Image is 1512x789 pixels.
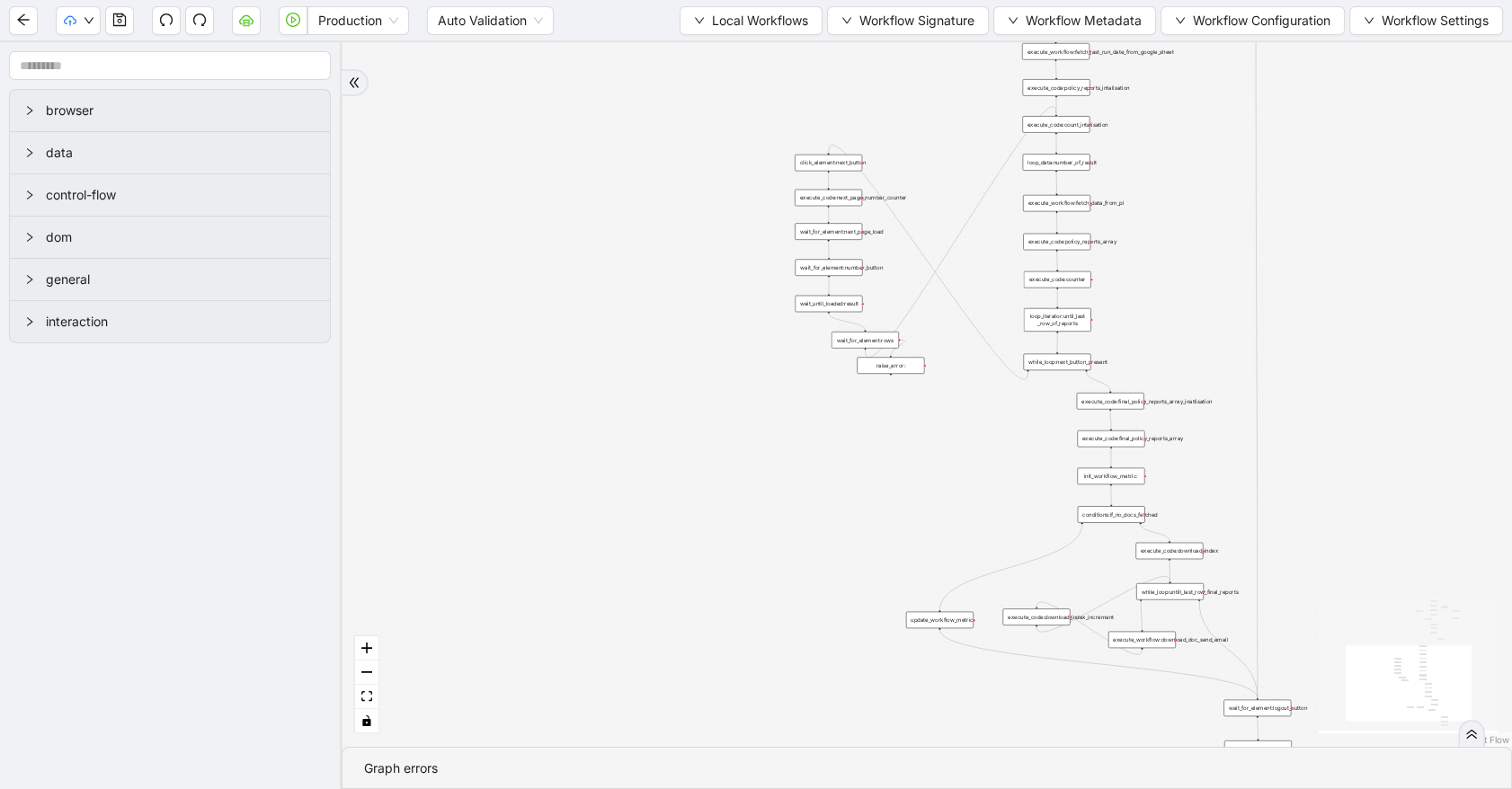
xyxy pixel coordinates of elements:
[827,6,989,35] button: downWorkflow Signature
[1382,11,1489,31] span: Workflow Settings
[1349,6,1503,35] button: downWorkflow Settings
[1026,11,1142,31] span: Workflow Metadata
[795,190,862,207] div: execute_code:next_page_number_counter
[318,7,398,34] span: Production
[832,332,899,349] div: wait_for_element:rows
[1002,608,1070,625] div: execute_code:download_index_increment
[1008,15,1018,26] span: down
[795,155,862,172] div: click_element:next_button
[795,296,862,313] div: wait_until_loaded:result
[1258,718,1259,739] g: Edge from wait_for_element:logout_button to click_element:logout_button
[24,274,35,285] span: right
[1036,602,1142,654] g: Edge from execute_workflow:download_doc_send_email to execute_code:download_index_increment
[1024,308,1091,332] div: loop_iterator:until_last _row_of_reports
[355,685,378,709] button: fit view
[857,357,924,374] div: raise_error:
[24,232,35,243] span: right
[1036,576,1170,632] g: Edge from execute_code:download_index_increment to while_loop:untill_last_row_final_reports
[795,259,862,276] div: wait_for_element:number_button
[1023,234,1090,251] div: execute_code:policy_reports_array
[24,105,35,116] span: right
[105,6,134,35] button: save
[1223,700,1291,717] div: wait_for_element:logout_button
[1022,116,1090,133] div: execute_code:count_intalisation
[829,314,865,330] g: Edge from wait_until_loaded:result to wait_for_element:rows
[891,340,905,355] g: Edge from wait_for_element:rows to raise_error:
[1364,15,1374,26] span: down
[1023,195,1090,212] div: execute_workflow:fetch_data_from_pl
[46,143,316,163] span: data
[1024,271,1091,288] div: execute_code:counter
[46,227,316,247] span: dom
[10,174,330,216] div: control-flow
[1022,43,1090,60] div: execute_workflow:fetch_last_run_date_from_google_sheet
[1224,740,1292,758] div: click_element:logout_button
[1136,583,1204,600] div: while_loop:untill_last_row_final_reports
[1077,430,1144,447] div: execute_code:final_policy_reports_array
[1135,543,1203,560] div: execute_code:download_index
[795,223,862,239] div: wait_for_element:next_page_load
[1022,79,1090,96] div: execute_code:policy_reports_intalisation
[355,709,378,733] button: toggle interactivity
[1170,561,1170,581] g: Edge from execute_code:download_index to while_loop:untill_last_row_final_reports
[438,7,543,34] span: Auto Validation
[829,146,1028,380] g: Edge from while_loop:next_button_present to click_element:next_button
[1077,468,1144,485] div: init_workflow_metric:
[152,6,181,35] button: undo
[10,259,330,300] div: general
[939,524,1081,609] g: Edge from conditions:if_no_docs_fetched to update_workflow_metric:
[56,6,101,35] button: cloud-uploaddown
[865,107,1055,358] g: Edge from wait_for_element:rows to execute_code:count_intalisation
[24,147,35,158] span: right
[46,101,316,120] span: browser
[1108,632,1176,649] div: execute_workflow:download_doc_send_email
[1023,354,1090,371] div: while_loop:next_button_present
[1175,15,1186,26] span: down
[694,15,705,26] span: down
[46,312,316,332] span: interaction
[1193,11,1330,31] span: Workflow Configuration
[1077,393,1144,410] div: execute_code:final_policy_reports_array_inatlisation
[1465,728,1478,740] span: double-right
[192,13,207,27] span: redo
[279,6,307,35] button: play-circle
[16,13,31,27] span: arrow-left
[1055,61,1056,77] g: Edge from execute_workflow:fetch_last_run_date_from_google_sheet to execute_code:policy_reports_i...
[859,11,974,31] span: Workflow Signature
[286,13,300,27] span: play-circle
[46,270,316,289] span: general
[10,132,330,173] div: data
[906,612,974,629] div: update_workflow_metric:
[24,316,35,327] span: right
[348,76,360,89] span: double-right
[885,380,897,392] span: plus-circle
[159,13,173,27] span: undo
[1161,6,1345,35] button: downWorkflow Configuration
[1023,154,1090,171] div: loop_data:number_of_result
[84,15,94,26] span: down
[1463,734,1509,745] a: React Flow attribution
[10,217,330,258] div: dom
[1078,506,1145,523] div: conditions:if_no_docs_fetched
[10,90,330,131] div: browser
[364,758,1490,778] div: Graph errors
[46,185,316,205] span: control-flow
